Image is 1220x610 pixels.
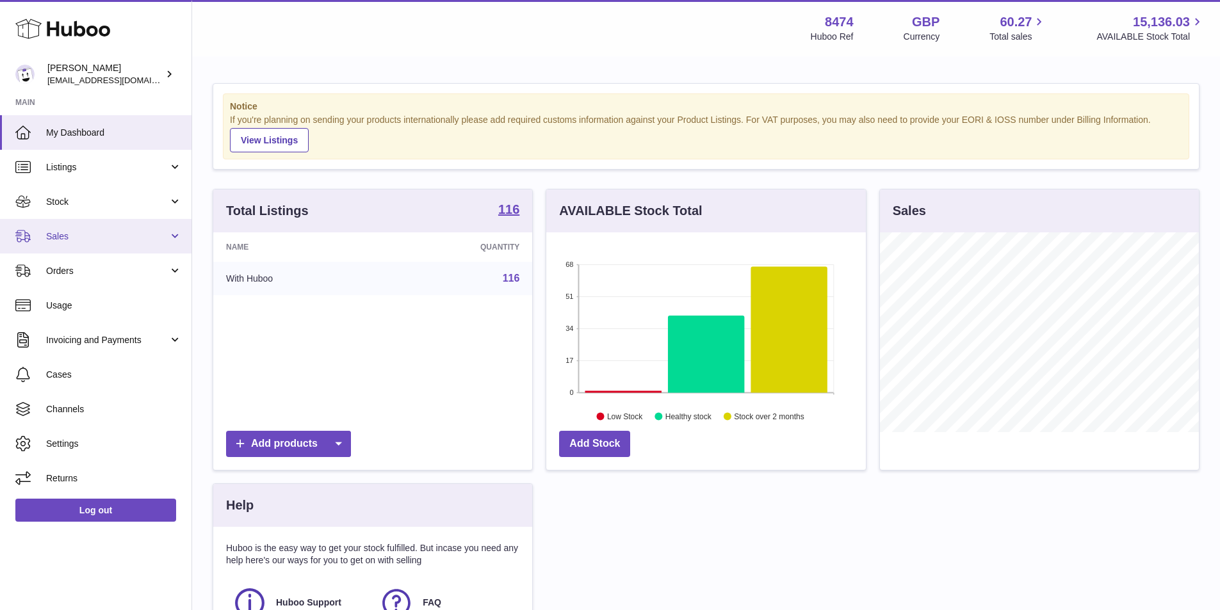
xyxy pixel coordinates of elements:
[46,230,168,243] span: Sales
[15,65,35,84] img: orders@neshealth.com
[46,472,182,485] span: Returns
[46,196,168,208] span: Stock
[276,597,341,609] span: Huboo Support
[15,499,176,522] a: Log out
[566,357,574,364] text: 17
[46,334,168,346] span: Invoicing and Payments
[230,100,1182,113] strong: Notice
[46,403,182,415] span: Channels
[46,127,182,139] span: My Dashboard
[912,13,939,31] strong: GBP
[1096,13,1205,43] a: 15,136.03 AVAILABLE Stock Total
[811,31,854,43] div: Huboo Ref
[226,431,351,457] a: Add products
[989,31,1046,43] span: Total sales
[226,202,309,220] h3: Total Listings
[213,262,382,295] td: With Huboo
[566,325,574,332] text: 34
[46,265,168,277] span: Orders
[904,31,940,43] div: Currency
[230,114,1182,152] div: If you're planning on sending your products internationally please add required customs informati...
[566,261,574,268] text: 68
[213,232,382,262] th: Name
[423,597,441,609] span: FAQ
[559,431,630,457] a: Add Stock
[47,75,188,85] span: [EMAIL_ADDRESS][DOMAIN_NAME]
[46,438,182,450] span: Settings
[47,62,163,86] div: [PERSON_NAME]
[230,128,309,152] a: View Listings
[665,412,712,421] text: Healthy stock
[1096,31,1205,43] span: AVAILABLE Stock Total
[503,273,520,284] a: 116
[825,13,854,31] strong: 8474
[1000,13,1032,31] span: 60.27
[570,389,574,396] text: 0
[46,300,182,312] span: Usage
[566,293,574,300] text: 51
[989,13,1046,43] a: 60.27 Total sales
[226,497,254,514] h3: Help
[1133,13,1190,31] span: 15,136.03
[893,202,926,220] h3: Sales
[46,369,182,381] span: Cases
[382,232,532,262] th: Quantity
[735,412,804,421] text: Stock over 2 months
[498,203,519,218] a: 116
[607,412,643,421] text: Low Stock
[498,203,519,216] strong: 116
[559,202,702,220] h3: AVAILABLE Stock Total
[46,161,168,173] span: Listings
[226,542,519,566] p: Huboo is the easy way to get your stock fulfilled. But incase you need any help here's our ways f...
